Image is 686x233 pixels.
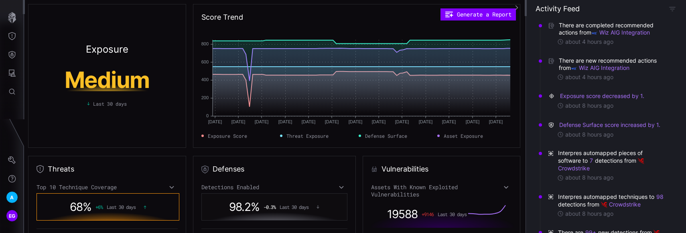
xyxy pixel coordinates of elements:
span: Interpres automapped techniques to detections from [558,193,668,208]
time: about 8 hours ago [565,174,613,181]
span: 98.2 % [229,200,260,214]
text: [DATE] [442,119,456,124]
img: Wiz [571,65,577,72]
text: [DATE] [301,119,315,124]
text: 200 [201,95,208,100]
text: [DATE] [371,119,386,124]
span: -0.3 % [264,204,276,210]
span: 68 % [70,200,91,214]
div: Assets With Known Exploited Vulnerabilities [371,184,512,198]
text: [DATE] [231,119,245,124]
button: 98 [656,193,664,201]
text: 800 [201,41,208,46]
button: 7 [589,157,593,165]
text: 600 [201,59,208,64]
h4: Activity Feed [536,4,580,13]
a: Crowdstrike [601,201,641,208]
span: Asset Exposure [444,132,483,139]
a: Wiz AIG Integration [591,29,650,36]
time: about 4 hours ago [565,74,613,81]
time: about 8 hours ago [565,102,613,109]
div: Top 10 Technique Coverage [37,184,178,191]
span: Exposure Score [208,132,247,139]
h1: Medium [41,69,173,91]
img: CrowdStrike Falcon [601,202,607,208]
text: [DATE] [418,119,432,124]
div: Detections Enabled [201,184,347,191]
span: A [10,193,14,202]
h2: Threats [48,164,74,174]
button: EG [0,206,24,225]
button: Exposure score decreased by 1. [560,92,645,100]
span: Last 30 days [107,204,136,210]
span: + 6 % [95,204,103,210]
a: Wiz AIG Integration [571,64,629,71]
span: Last 30 days [93,100,127,107]
text: [DATE] [465,119,479,124]
time: about 8 hours ago [565,131,613,138]
h2: Vulnerabilities [382,164,428,174]
text: [DATE] [278,119,292,124]
span: 19588 [387,207,418,221]
h2: Defenses [213,164,244,174]
span: Interpres automapped pieces of software to detections from [558,149,668,172]
span: Last 30 days [280,204,308,210]
span: There are completed recommended actions from [559,22,668,36]
time: about 8 hours ago [565,210,613,217]
span: + 9146 [422,211,434,217]
text: 400 [201,77,208,82]
button: Generate a Report [440,8,516,20]
img: Wiz [591,30,598,36]
text: [DATE] [348,119,362,124]
text: [DATE] [325,119,339,124]
img: CrowdStrike Falcon [638,158,644,164]
text: [DATE] [489,119,503,124]
span: Threat Exposure [286,132,329,139]
h2: Exposure [86,45,128,54]
span: EG [9,212,16,220]
span: Last 30 days [438,211,467,217]
button: Defense Surface score increased by 1. [559,121,661,129]
text: [DATE] [208,119,222,124]
time: about 4 hours ago [565,38,613,45]
text: [DATE] [254,119,268,124]
text: [DATE] [395,119,409,124]
span: There are new recommended actions from [559,57,668,72]
h2: Score Trend [201,12,243,22]
text: 0 [206,113,209,118]
span: Defense Surface [365,132,407,139]
button: A [0,188,24,206]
